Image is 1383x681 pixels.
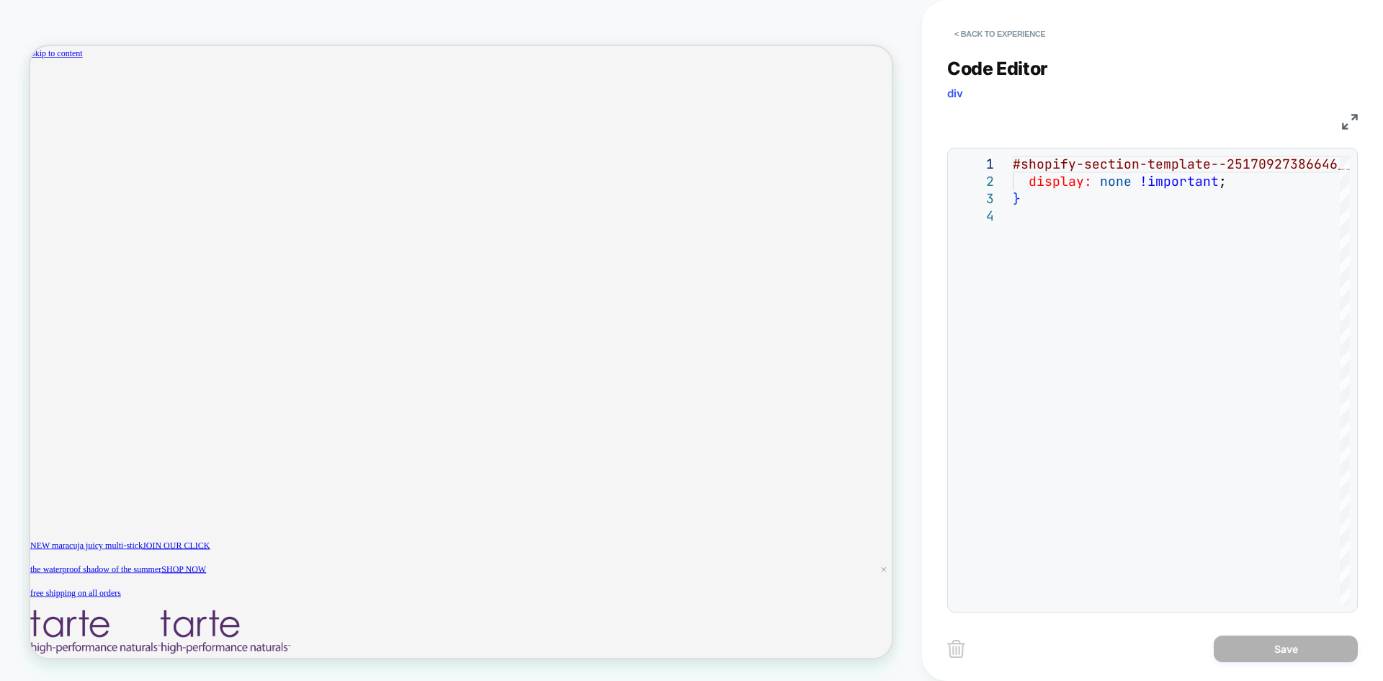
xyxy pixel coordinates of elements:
[947,22,1052,45] button: < Back to experience
[1214,636,1358,662] button: Save
[1013,190,1021,207] span: }
[1100,173,1132,190] span: none
[947,640,965,658] img: delete
[1219,173,1227,190] span: ;
[955,173,994,190] div: 2
[955,156,994,173] div: 1
[1342,114,1358,130] img: fullscreen
[150,659,239,672] span: JOIN OUR CLICK
[1029,173,1092,190] span: display:
[1140,173,1219,190] span: !important
[947,58,1048,79] span: Code Editor
[947,86,963,100] span: div
[955,208,994,225] div: 4
[955,190,994,208] div: 3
